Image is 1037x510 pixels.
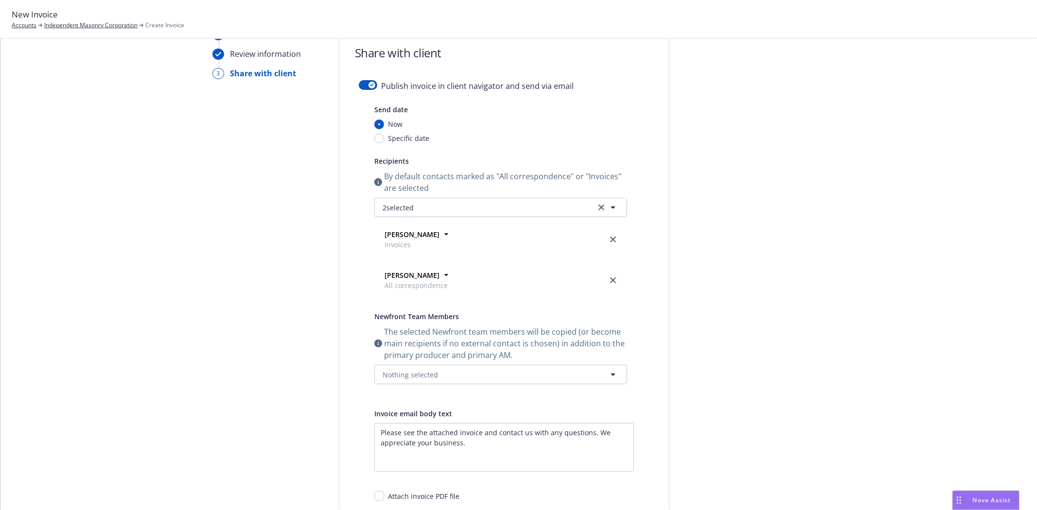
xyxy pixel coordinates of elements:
span: Nothing selected [383,370,438,380]
span: Invoice email body text [374,409,452,418]
span: Recipients [374,156,409,166]
span: By default contacts marked as "All correspondence" or "Invoices" are selected [384,170,627,194]
span: Newfront Team Members [374,312,459,321]
span: Create Invoice [145,21,184,30]
span: 2 selected [383,203,414,213]
div: Drag to move [953,491,965,510]
div: Share with client [230,68,296,79]
input: Specific date [374,134,384,143]
a: close [607,234,619,245]
span: The selected Newfront team members will be copied (or become main recipients if no external conta... [384,326,627,361]
span: Invoices [385,239,439,250]
button: Nova Assist [952,491,1019,510]
strong: [PERSON_NAME] [385,230,439,239]
div: 3 [212,68,224,79]
a: close [607,274,619,286]
input: Now [374,119,384,129]
span: Nova Assist [973,496,1011,504]
strong: [PERSON_NAME] [385,271,439,280]
span: Now [388,119,403,129]
span: New Invoice [12,8,58,21]
span: Send date [374,105,408,114]
a: Accounts [12,21,36,30]
span: Publish invoice in client navigator and send via email [381,80,574,92]
button: 2selectedclear selection [374,198,627,217]
div: Review information [230,48,301,60]
textarea: Enter a description... [374,423,634,472]
div: Attach invoice PDF file [388,491,459,501]
span: Specific date [388,133,429,143]
a: clear selection [596,202,607,213]
a: Independent Masonry Corporation [44,21,138,30]
button: Nothing selected [374,365,627,384]
span: All correspondence [385,280,448,290]
h1: Share with client [355,45,441,61]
